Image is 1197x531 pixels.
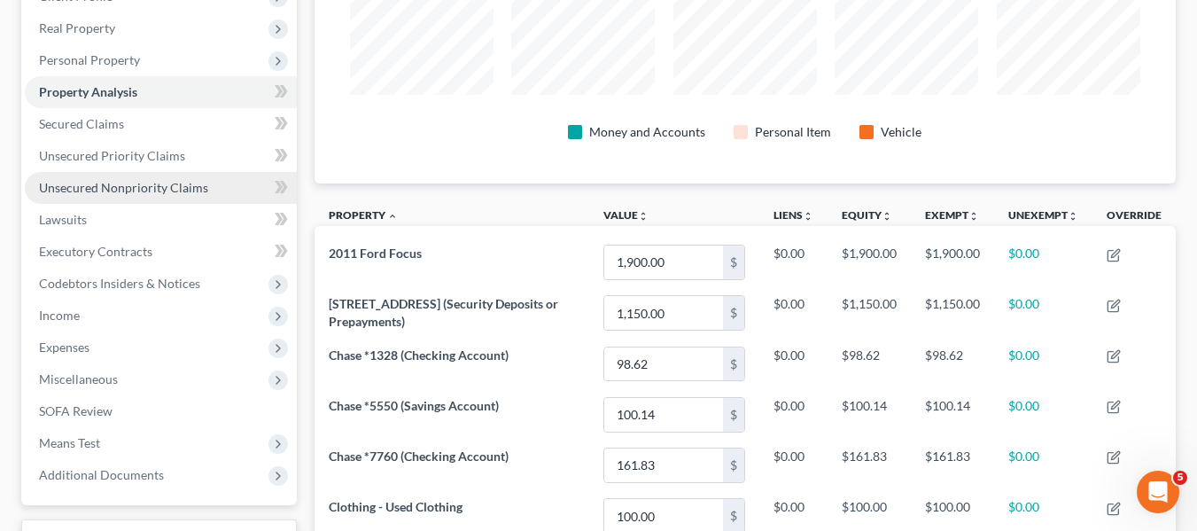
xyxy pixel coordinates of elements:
td: $0.00 [759,389,828,440]
span: Unsecured Nonpriority Claims [39,180,208,195]
td: $0.00 [994,288,1092,339]
input: 0.00 [604,449,723,482]
span: SOFA Review [39,403,113,418]
span: Property Analysis [39,84,137,99]
a: Valueunfold_more [603,208,649,222]
td: $0.00 [994,237,1092,287]
a: Equityunfold_more [842,208,892,222]
td: $161.83 [828,440,911,490]
i: unfold_more [882,211,892,222]
input: 0.00 [604,398,723,432]
a: Liensunfold_more [773,208,813,222]
td: $98.62 [828,339,911,389]
td: $0.00 [759,440,828,490]
span: Means Test [39,435,100,450]
td: $1,900.00 [911,237,994,287]
div: Money and Accounts [589,123,705,141]
span: 2011 Ford Focus [329,246,422,261]
span: Miscellaneous [39,371,118,387]
span: Executory Contracts [39,244,152,259]
span: Codebtors Insiders & Notices [39,276,200,291]
span: Chase *1328 (Checking Account) [329,347,509,363]
span: Chase *5550 (Savings Account) [329,398,499,413]
span: [STREET_ADDRESS] (Security Deposits or Prepayments) [329,296,558,329]
span: Unsecured Priority Claims [39,148,185,163]
a: Lawsuits [25,204,297,236]
span: Secured Claims [39,116,124,131]
span: Lawsuits [39,212,87,227]
td: $0.00 [759,288,828,339]
span: Additional Documents [39,467,164,482]
td: $1,900.00 [828,237,911,287]
input: 0.00 [604,296,723,330]
i: unfold_more [638,211,649,222]
div: $ [723,398,744,432]
td: $161.83 [911,440,994,490]
span: Expenses [39,340,89,355]
div: $ [723,449,744,482]
td: $0.00 [759,339,828,389]
input: 0.00 [604,347,723,381]
a: Unexemptunfold_more [1008,208,1078,222]
td: $0.00 [994,389,1092,440]
a: Unsecured Priority Claims [25,140,297,172]
a: Exemptunfold_more [925,208,979,222]
a: SOFA Review [25,395,297,427]
i: unfold_more [1068,211,1078,222]
div: Personal Item [755,123,831,141]
iframe: Intercom live chat [1137,471,1179,513]
td: $98.62 [911,339,994,389]
i: expand_less [387,211,398,222]
td: $0.00 [994,440,1092,490]
span: Clothing - Used Clothing [329,499,462,514]
td: $0.00 [994,339,1092,389]
span: 5 [1173,471,1187,485]
i: unfold_more [968,211,979,222]
td: $0.00 [759,237,828,287]
td: $1,150.00 [911,288,994,339]
input: 0.00 [604,246,723,279]
th: Override [1092,198,1176,238]
a: Secured Claims [25,108,297,140]
a: Property expand_less [329,208,398,222]
a: Executory Contracts [25,236,297,268]
td: $100.14 [828,389,911,440]
i: unfold_more [803,211,813,222]
a: Property Analysis [25,76,297,108]
div: $ [723,347,744,381]
div: $ [723,246,744,279]
span: Chase *7760 (Checking Account) [329,449,509,464]
span: Real Property [39,20,115,35]
span: Income [39,308,80,323]
td: $100.14 [911,389,994,440]
span: Personal Property [39,52,140,67]
div: $ [723,296,744,330]
div: Vehicle [881,123,921,141]
a: Unsecured Nonpriority Claims [25,172,297,204]
td: $1,150.00 [828,288,911,339]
